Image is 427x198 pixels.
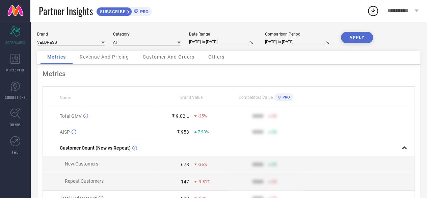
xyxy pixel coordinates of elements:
[252,179,263,184] div: 9999
[252,129,263,135] div: 9999
[96,5,152,16] a: SUBSCRIBEPRO
[65,161,98,167] span: New Customers
[172,113,189,119] div: ₹ 9.02 L
[65,178,104,184] span: Repeat Customers
[47,54,66,60] span: Metrics
[272,130,277,134] span: 50
[181,162,189,167] div: 678
[113,32,181,37] div: Category
[367,5,379,17] div: Open download list
[198,114,207,118] span: -25%
[138,9,149,14] span: PRO
[252,162,263,167] div: 9999
[272,114,277,118] span: 50
[265,38,332,45] input: Select comparison period
[239,95,273,100] span: Competitors Value
[208,54,224,60] span: Others
[189,32,257,37] div: Date Range
[60,113,82,119] span: Total GMV
[39,4,93,18] span: Partner Insights
[143,54,194,60] span: Customer And Orders
[177,129,189,135] div: ₹ 953
[60,95,71,100] span: Name
[198,179,210,184] span: -9.81%
[189,38,257,45] input: Select date range
[180,95,203,100] span: Brand Value
[265,32,332,37] div: Comparison Period
[341,32,373,43] button: APPLY
[12,150,19,155] span: FWD
[272,162,277,167] span: 50
[181,179,189,184] div: 147
[60,129,70,135] span: AISP
[43,70,415,78] div: Metrics
[198,162,207,167] span: -36%
[80,54,129,60] span: Revenue And Pricing
[60,145,131,151] span: Customer Count (New vs Repeat)
[5,95,26,100] span: SUGGESTIONS
[252,113,263,119] div: 9999
[97,9,127,14] span: SUBSCRIBE
[272,179,277,184] span: 50
[5,40,25,45] span: SCORECARDS
[37,32,105,37] div: Brand
[198,130,209,134] span: 7.93%
[9,122,21,127] span: TRENDS
[6,67,25,72] span: WORKSPACE
[281,95,290,100] span: PRO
